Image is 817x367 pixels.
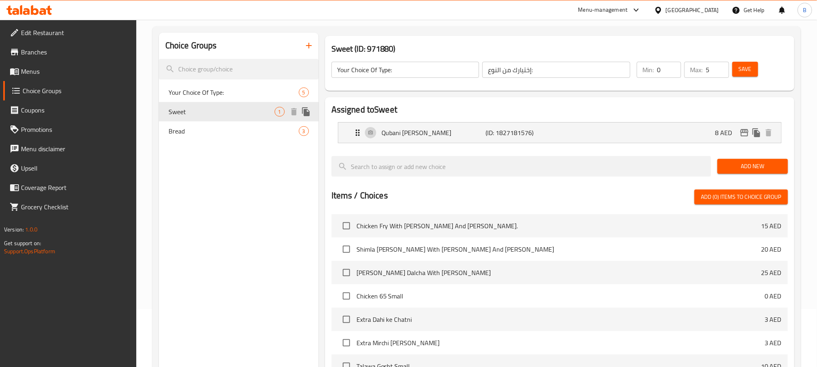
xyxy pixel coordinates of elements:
[299,88,309,97] div: Choices
[21,125,130,134] span: Promotions
[299,89,308,96] span: 5
[578,5,628,15] div: Menu-management
[761,221,782,231] p: 15 AED
[21,105,130,115] span: Coupons
[21,28,130,38] span: Edit Restaurant
[3,23,136,42] a: Edit Restaurant
[3,120,136,139] a: Promotions
[159,102,319,121] div: Sweet1deleteduplicate
[338,264,355,281] span: Select choice
[338,334,355,351] span: Select choice
[23,86,130,96] span: Choice Groups
[4,224,24,235] span: Version:
[666,6,719,15] div: [GEOGRAPHIC_DATA]
[169,107,275,117] span: Sweet
[486,128,555,138] p: (ID: 1827181576)
[159,83,319,102] div: Your Choice Of Type:5
[3,81,136,100] a: Choice Groups
[381,128,486,138] p: Qubani [PERSON_NAME]
[765,315,782,324] p: 3 AED
[765,338,782,348] p: 3 AED
[299,127,308,135] span: 3
[338,123,781,143] div: Expand
[3,62,136,81] a: Menus
[331,190,388,202] h2: Items / Choices
[642,65,654,75] p: Min:
[25,224,38,235] span: 1.0.0
[331,119,788,146] li: Expand
[159,59,319,79] input: search
[275,108,284,116] span: 1
[356,315,765,324] span: Extra Dahi ke Chatni
[21,183,130,192] span: Coverage Report
[159,121,319,141] div: Bread3
[338,217,355,234] span: Select choice
[21,47,130,57] span: Branches
[3,42,136,62] a: Branches
[4,238,41,248] span: Get support on:
[169,88,299,97] span: Your Choice Of Type:
[732,62,758,77] button: Save
[338,241,355,258] span: Select choice
[21,202,130,212] span: Grocery Checklist
[717,159,788,174] button: Add New
[169,126,299,136] span: Bread
[4,246,55,256] a: Support.OpsPlatform
[694,190,788,204] button: Add (0) items to choice group
[21,144,130,154] span: Menu disclaimer
[21,163,130,173] span: Upsell
[3,139,136,158] a: Menu disclaimer
[356,268,761,277] span: [PERSON_NAME] Dalcha With [PERSON_NAME]
[739,64,752,74] span: Save
[724,161,782,171] span: Add New
[331,42,788,55] h3: Sweet (ID: 971880)
[738,127,750,139] button: edit
[300,106,312,118] button: duplicate
[690,65,702,75] p: Max:
[803,6,807,15] span: B
[331,156,711,177] input: search
[165,40,217,52] h2: Choice Groups
[761,268,782,277] p: 25 AED
[356,291,765,301] span: Chicken 65 Small
[765,291,782,301] p: 0 AED
[3,178,136,197] a: Coverage Report
[338,288,355,304] span: Select choice
[21,67,130,76] span: Menus
[701,192,782,202] span: Add (0) items to choice group
[288,106,300,118] button: delete
[715,128,738,138] p: 8 AED
[3,197,136,217] a: Grocery Checklist
[761,244,782,254] p: 20 AED
[750,127,763,139] button: duplicate
[338,311,355,328] span: Select choice
[356,221,761,231] span: Chicken Fry With [PERSON_NAME] And [PERSON_NAME].
[356,244,761,254] span: Shimla [PERSON_NAME] With [PERSON_NAME] And [PERSON_NAME]
[356,338,765,348] span: Extra Mirchi [PERSON_NAME]
[763,127,775,139] button: delete
[3,158,136,178] a: Upsell
[3,100,136,120] a: Coupons
[331,104,788,116] h2: Assigned to Sweet
[299,126,309,136] div: Choices
[275,107,285,117] div: Choices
